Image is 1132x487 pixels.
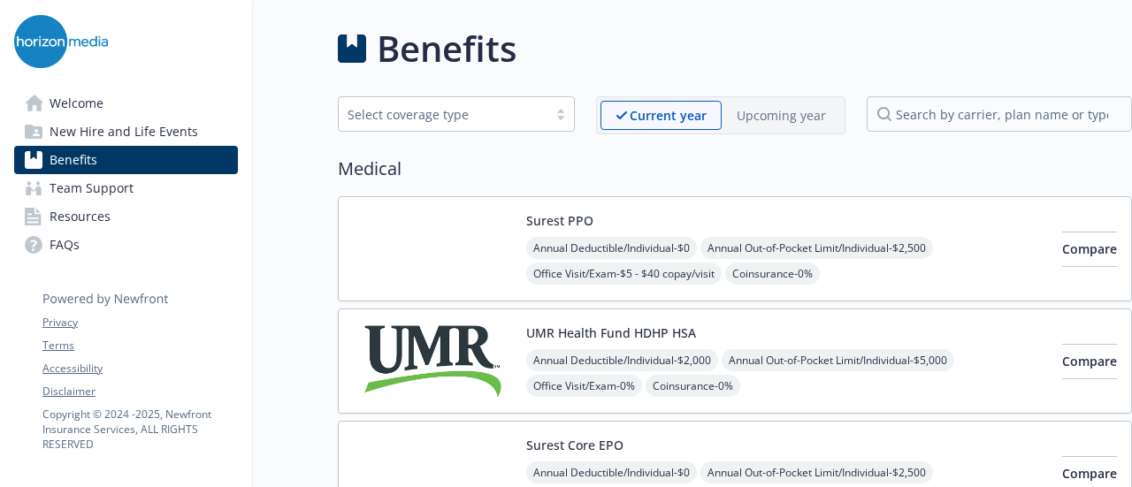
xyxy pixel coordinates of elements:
[526,461,697,483] span: Annual Deductible/Individual - $0
[353,211,512,286] img: Surest carrier logo
[50,89,103,118] span: Welcome
[526,263,722,285] span: Office Visit/Exam - $5 - $40 copay/visit
[50,146,97,174] span: Benefits
[14,231,238,259] a: FAQs
[526,349,718,371] span: Annual Deductible/Individual - $2,000
[14,118,238,146] a: New Hire and Life Events
[526,436,623,454] button: Surest Core EPO
[14,89,238,118] a: Welcome
[42,361,237,377] a: Accessibility
[42,315,237,331] a: Privacy
[700,461,933,483] span: Annual Out-of-Pocket Limit/Individual - $2,500
[42,338,237,354] a: Terms
[722,349,954,371] span: Annual Out-of-Pocket Limit/Individual - $5,000
[14,202,238,231] a: Resources
[526,237,697,259] span: Annual Deductible/Individual - $0
[50,174,134,202] span: Team Support
[50,202,111,231] span: Resources
[377,22,516,75] h1: Benefits
[42,407,237,452] p: Copyright © 2024 - 2025 , Newfront Insurance Services, ALL RIGHTS RESERVED
[50,118,198,146] span: New Hire and Life Events
[353,323,512,399] img: UMR carrier logo
[1062,465,1117,482] span: Compare
[14,174,238,202] a: Team Support
[50,231,80,259] span: FAQs
[14,146,238,174] a: Benefits
[725,263,820,285] span: Coinsurance - 0%
[867,96,1132,132] input: search by carrier, plan name or type
[1062,240,1117,257] span: Compare
[1062,344,1117,379] button: Compare
[526,211,593,230] button: Surest PPO
[526,323,696,342] button: UMR Health Fund HDHP HSA
[646,375,740,397] span: Coinsurance - 0%
[348,105,539,124] div: Select coverage type
[42,384,237,399] a: Disclaimer
[526,375,642,397] span: Office Visit/Exam - 0%
[630,106,707,125] p: Current year
[737,106,826,125] p: Upcoming year
[700,237,933,259] span: Annual Out-of-Pocket Limit/Individual - $2,500
[1062,232,1117,267] button: Compare
[338,156,1132,182] h2: Medical
[1062,353,1117,369] span: Compare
